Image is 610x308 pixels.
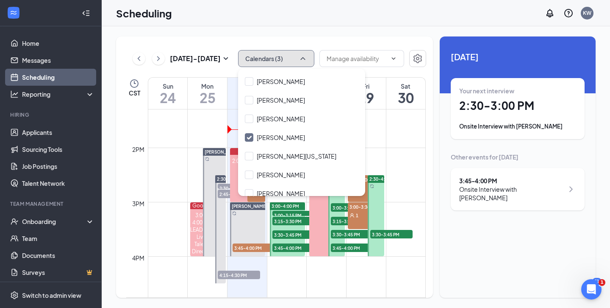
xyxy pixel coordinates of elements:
[545,8,555,18] svg: Notifications
[10,111,93,118] div: Hiring
[22,247,94,264] a: Documents
[349,213,355,218] svg: User
[188,90,227,105] h1: 25
[369,176,397,182] span: 2:30-4:00 PM
[459,122,576,131] div: Onsite Interview with [PERSON_NAME]
[327,54,387,63] input: Manage availability
[152,52,165,65] button: ChevronRight
[148,78,187,109] a: August 24, 2025
[218,271,260,279] span: 4:15-4:30 PM
[459,98,576,113] h1: 2:30 - 3:00 PM
[370,230,413,238] span: 3:30-3:45 PM
[227,78,267,109] a: August 26, 2025
[154,53,163,64] svg: ChevronRight
[10,217,19,226] svg: UserCheck
[272,244,315,252] span: 3:45-4:00 PM
[331,230,373,238] span: 3:30-3:45 PM
[22,141,94,158] a: Sourcing Tools
[233,244,275,252] span: 3:45-4:00 PM
[413,53,423,64] svg: Settings
[386,78,425,109] a: August 30, 2025
[22,158,94,175] a: Job Postings
[130,253,146,263] div: 4pm
[130,199,146,208] div: 3pm
[272,211,315,219] span: 3:00-3:15 PM
[583,9,591,17] div: KW
[238,50,314,67] button: Calendars (3)ChevronUp
[190,212,213,226] div: 3:00-4:00 PM
[188,82,227,90] div: Mon
[22,124,94,141] a: Applicants
[148,82,187,90] div: Sun
[22,52,94,69] a: Messages
[592,278,602,285] div: 51
[133,52,145,65] button: ChevronLeft
[10,90,19,98] svg: Analysis
[348,202,384,211] span: 3:00-3:30 PM
[386,90,425,105] h1: 30
[129,78,139,89] svg: Clock
[272,230,315,239] span: 3:30-3:45 PM
[205,157,209,161] svg: Sync
[217,176,244,182] span: 2:30-4:30 PM
[232,211,236,216] svg: Sync
[190,202,213,209] div: Google
[218,184,260,192] span: 2:30-2:45 PM
[22,230,94,247] a: Team
[563,8,574,18] svg: QuestionInfo
[331,244,373,252] span: 3:45-4:00 PM
[22,69,94,86] a: Scheduling
[272,203,299,209] span: 3:00-4:00 PM
[218,190,260,198] span: 2:45-3:00 PM
[347,90,386,105] h1: 29
[347,82,386,90] div: Fri
[272,217,315,225] span: 3:15-3:30 PM
[232,204,267,209] span: [PERSON_NAME]
[22,175,94,192] a: Talent Network
[227,82,267,90] div: Tue
[10,291,19,300] svg: Settings
[599,279,605,286] span: 1
[230,148,265,155] div: Google
[22,90,95,98] div: Reporting
[390,55,397,62] svg: ChevronDown
[459,176,564,185] div: 3:45 - 4:00 PM
[347,78,386,109] a: August 29, 2025
[221,53,231,64] svg: SmallChevronDown
[170,54,221,63] h3: [DATE] - [DATE]
[188,78,227,109] a: August 25, 2025
[22,264,94,281] a: SurveysCrown
[581,279,602,300] iframe: Intercom live chat
[190,226,213,262] div: LEADWELL Live: Talent Director Call
[135,53,143,64] svg: ChevronLeft
[116,6,172,20] h1: Scheduling
[22,291,81,300] div: Switch to admin view
[10,200,93,207] div: Team Management
[370,184,374,188] svg: Sync
[331,203,373,212] span: 3:00-3:15 PM
[459,87,576,95] div: Your next interview
[356,213,358,218] span: 1
[230,157,265,165] div: 2:00-3:00 PM
[227,90,267,105] h1: 26
[451,153,585,161] div: Other events for [DATE]
[82,9,90,17] svg: Collapse
[409,50,426,67] button: Settings
[129,89,140,97] span: CST
[22,35,94,52] a: Home
[130,145,146,154] div: 2pm
[205,149,240,154] span: [PERSON_NAME]
[459,185,564,202] div: Onsite Interview with [PERSON_NAME]
[22,217,87,226] div: Onboarding
[566,184,576,194] svg: ChevronRight
[9,8,18,17] svg: WorkstreamLogo
[299,54,307,63] svg: ChevronUp
[451,50,585,63] span: [DATE]
[386,82,425,90] div: Sat
[331,217,373,225] span: 3:15-3:30 PM
[230,165,265,179] div: Director Meeting
[148,90,187,105] h1: 24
